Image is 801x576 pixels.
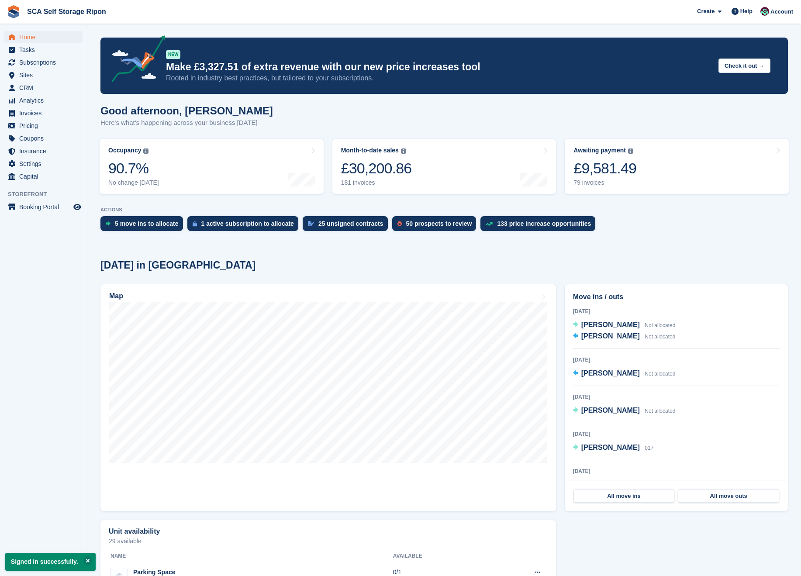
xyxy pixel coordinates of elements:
[19,44,72,56] span: Tasks
[573,368,676,379] a: [PERSON_NAME] Not allocated
[573,147,626,154] div: Awaiting payment
[4,107,83,119] a: menu
[4,170,83,183] a: menu
[166,50,180,59] div: NEW
[19,120,72,132] span: Pricing
[72,202,83,212] a: Preview store
[392,216,481,235] a: 50 prospects to review
[108,147,141,154] div: Occupancy
[193,221,197,227] img: active_subscription_to_allocate_icon-d502201f5373d7db506a760aba3b589e785aa758c864c3986d89f69b8ff3...
[645,445,653,451] span: 017
[115,220,179,227] div: 5 move ins to allocate
[497,220,591,227] div: 133 price increase opportunities
[573,159,636,177] div: £9,581.49
[4,145,83,157] a: menu
[4,158,83,170] a: menu
[100,139,324,194] a: Occupancy 90.7% No change [DATE]
[106,221,110,226] img: move_ins_to_allocate_icon-fdf77a2bb77ea45bf5b3d319d69a93e2d87916cf1d5bf7949dd705db3b84f3ca.svg
[19,201,72,213] span: Booking Portal
[581,369,640,377] span: [PERSON_NAME]
[406,220,472,227] div: 50 prospects to review
[19,31,72,43] span: Home
[645,371,675,377] span: Not allocated
[7,5,20,18] img: stora-icon-8386f47178a22dfd0bd8f6a31ec36ba5ce8667c1dd55bd0f319d3a0aa187defe.svg
[341,179,412,186] div: 181 invoices
[109,292,123,300] h2: Map
[565,139,789,194] a: Awaiting payment £9,581.49 79 invoices
[573,405,676,417] a: [PERSON_NAME] Not allocated
[573,320,676,331] a: [PERSON_NAME] Not allocated
[760,7,769,16] img: Sam Chapman
[187,216,303,235] a: 1 active subscription to allocate
[19,94,72,107] span: Analytics
[19,56,72,69] span: Subscriptions
[19,158,72,170] span: Settings
[4,82,83,94] a: menu
[104,35,166,85] img: price-adjustments-announcement-icon-8257ccfd72463d97f412b2fc003d46551f7dbcb40ab6d574587a9cd5c0d94...
[573,292,780,302] h2: Move ins / outs
[401,148,406,154] img: icon-info-grey-7440780725fd019a000dd9b08b2336e03edf1995a4989e88bcd33f0948082b44.svg
[341,159,412,177] div: £30,200.86
[573,393,780,401] div: [DATE]
[19,132,72,145] span: Coupons
[573,489,675,503] a: All move ins
[100,284,556,511] a: Map
[4,201,83,213] a: menu
[19,107,72,119] span: Invoices
[4,94,83,107] a: menu
[100,216,187,235] a: 5 move ins to allocate
[166,73,711,83] p: Rooted in industry best practices, but tailored to your subscriptions.
[397,221,402,226] img: prospect-51fa495bee0391a8d652442698ab0144808aea92771e9ea1ae160a38d050c398.svg
[628,148,633,154] img: icon-info-grey-7440780725fd019a000dd9b08b2336e03edf1995a4989e88bcd33f0948082b44.svg
[573,430,780,438] div: [DATE]
[645,334,675,340] span: Not allocated
[19,170,72,183] span: Capital
[678,489,779,503] a: All move outs
[645,408,675,414] span: Not allocated
[740,7,753,16] span: Help
[581,444,640,451] span: [PERSON_NAME]
[573,307,780,315] div: [DATE]
[201,220,294,227] div: 1 active subscription to allocate
[4,56,83,69] a: menu
[303,216,392,235] a: 25 unsigned contracts
[573,442,654,454] a: [PERSON_NAME] 017
[308,221,314,226] img: contract_signature_icon-13c848040528278c33f63329250d36e43548de30e8caae1d1a13099fd9432cc5.svg
[573,331,676,342] a: [PERSON_NAME] Not allocated
[100,259,255,271] h2: [DATE] in [GEOGRAPHIC_DATA]
[108,159,159,177] div: 90.7%
[718,59,770,73] button: Check it out →
[166,61,711,73] p: Make £3,327.51 of extra revenue with our new price increases tool
[100,118,273,128] p: Here's what's happening across your business [DATE]
[318,220,383,227] div: 25 unsigned contracts
[4,132,83,145] a: menu
[697,7,715,16] span: Create
[143,148,148,154] img: icon-info-grey-7440780725fd019a000dd9b08b2336e03edf1995a4989e88bcd33f0948082b44.svg
[573,179,636,186] div: 79 invoices
[645,322,675,328] span: Not allocated
[109,538,548,544] p: 29 available
[581,407,640,414] span: [PERSON_NAME]
[19,69,72,81] span: Sites
[486,222,493,226] img: price_increase_opportunities-93ffe204e8149a01c8c9dc8f82e8f89637d9d84a8eef4429ea346261dce0b2c0.svg
[109,528,160,535] h2: Unit availability
[5,553,96,571] p: Signed in successfully.
[100,207,788,213] p: ACTIONS
[480,216,600,235] a: 133 price increase opportunities
[4,44,83,56] a: menu
[573,467,780,475] div: [DATE]
[332,139,556,194] a: Month-to-date sales £30,200.86 181 invoices
[100,105,273,117] h1: Good afternoon, [PERSON_NAME]
[573,356,780,364] div: [DATE]
[393,549,488,563] th: Available
[581,321,640,328] span: [PERSON_NAME]
[581,332,640,340] span: [PERSON_NAME]
[341,147,399,154] div: Month-to-date sales
[4,120,83,132] a: menu
[4,31,83,43] a: menu
[4,69,83,81] a: menu
[109,549,393,563] th: Name
[8,190,87,199] span: Storefront
[19,145,72,157] span: Insurance
[108,179,159,186] div: No change [DATE]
